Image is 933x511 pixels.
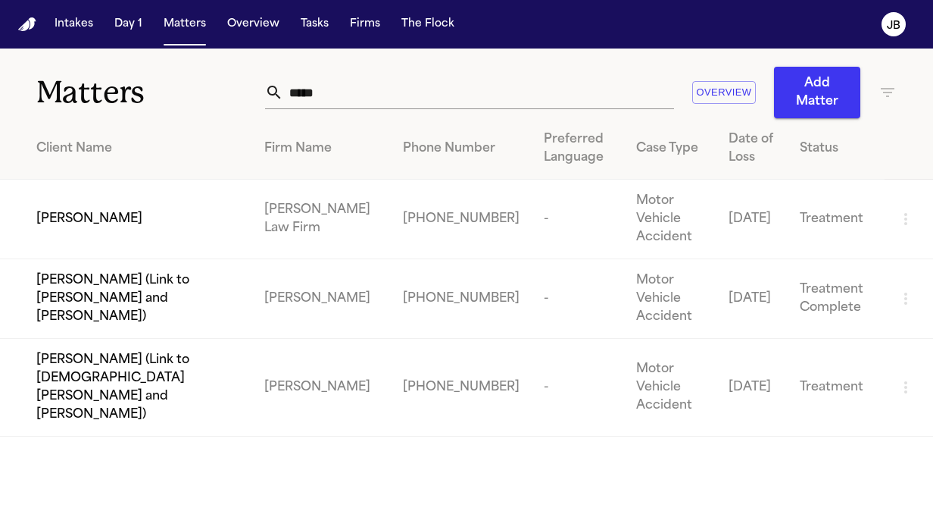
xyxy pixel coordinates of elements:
[624,180,716,259] td: Motor Vehicle Accident
[108,11,148,38] button: Day 1
[36,210,142,228] span: [PERSON_NAME]
[18,17,36,32] img: Finch Logo
[344,11,386,38] button: Firms
[692,81,756,105] button: Overview
[532,259,624,339] td: -
[532,180,624,259] td: -
[391,180,532,259] td: [PHONE_NUMBER]
[532,339,624,437] td: -
[252,259,391,339] td: [PERSON_NAME]
[36,140,240,158] div: Client Name
[716,180,788,259] td: [DATE]
[252,339,391,437] td: [PERSON_NAME]
[788,339,885,437] td: Treatment
[295,11,335,38] button: Tasks
[403,140,520,158] div: Phone Number
[800,140,872,158] div: Status
[36,74,265,111] h1: Matters
[716,259,788,339] td: [DATE]
[774,67,860,118] button: Add Matter
[788,180,885,259] td: Treatment
[48,11,99,38] button: Intakes
[18,17,36,32] a: Home
[788,259,885,339] td: Treatment Complete
[36,271,240,326] span: [PERSON_NAME] (Link to [PERSON_NAME] and [PERSON_NAME])
[624,339,716,437] td: Motor Vehicle Accident
[544,130,612,167] div: Preferred Language
[636,140,704,158] div: Case Type
[391,339,532,437] td: [PHONE_NUMBER]
[158,11,212,38] button: Matters
[716,339,788,437] td: [DATE]
[624,259,716,339] td: Motor Vehicle Accident
[221,11,286,38] button: Overview
[391,259,532,339] td: [PHONE_NUMBER]
[395,11,460,38] button: The Flock
[36,351,240,424] span: [PERSON_NAME] (Link to [DEMOGRAPHIC_DATA][PERSON_NAME] and [PERSON_NAME])
[264,140,379,158] div: Firm Name
[252,180,391,259] td: [PERSON_NAME] Law Firm
[729,130,775,167] div: Date of Loss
